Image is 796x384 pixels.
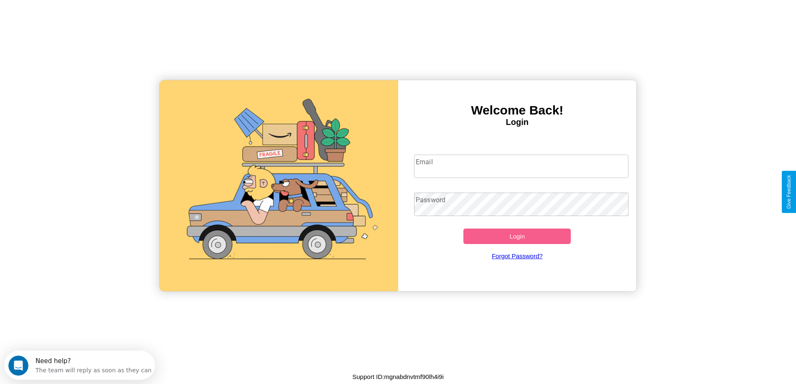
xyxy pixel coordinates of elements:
iframe: Intercom live chat discovery launcher [4,351,155,380]
img: gif [160,80,398,291]
p: Support ID: mgnabdnvtmf90lh4i9i [352,371,443,382]
div: Open Intercom Messenger [3,3,155,26]
button: Login [463,229,571,244]
iframe: Intercom live chat [8,356,28,376]
div: Need help? [31,7,148,14]
h4: Login [398,117,637,127]
div: The team will reply as soon as they can [31,14,148,23]
div: Give Feedback [786,175,792,209]
h3: Welcome Back! [398,103,637,117]
a: Forgot Password? [410,244,624,268]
